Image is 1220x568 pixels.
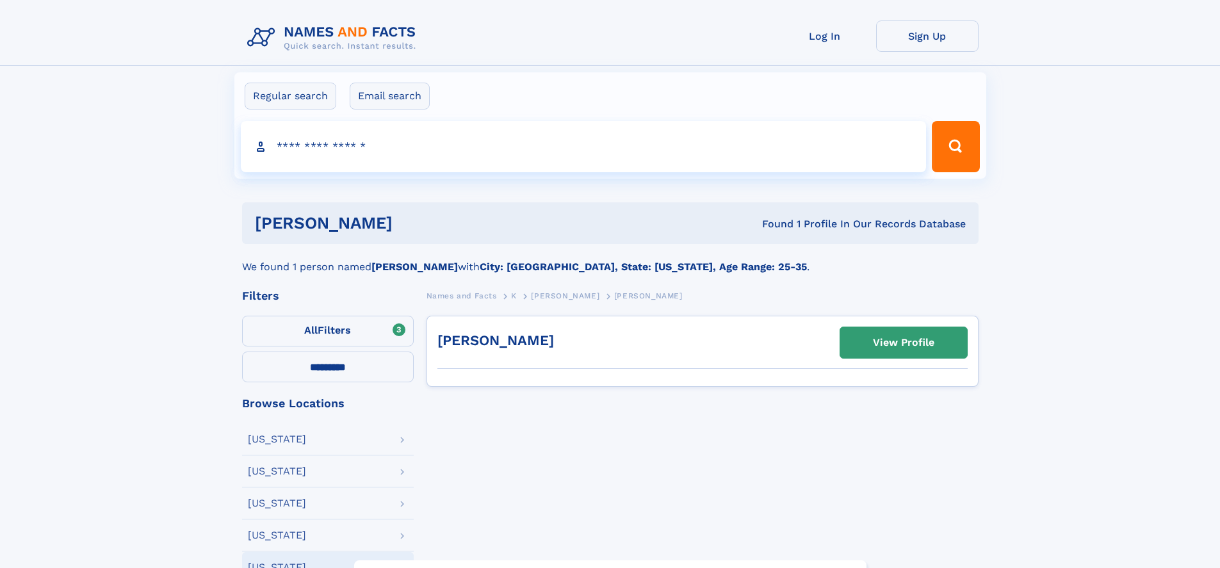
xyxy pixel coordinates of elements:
a: Names and Facts [427,288,497,304]
div: [US_STATE] [248,530,306,540]
a: [PERSON_NAME] [437,332,554,348]
div: Browse Locations [242,398,414,409]
div: We found 1 person named with . [242,244,979,275]
a: View Profile [840,327,967,358]
div: [US_STATE] [248,498,306,508]
div: Filters [242,290,414,302]
b: City: [GEOGRAPHIC_DATA], State: [US_STATE], Age Range: 25-35 [480,261,807,273]
label: Email search [350,83,430,110]
div: View Profile [873,328,934,357]
div: [US_STATE] [248,434,306,444]
div: Found 1 Profile In Our Records Database [577,217,966,231]
div: [US_STATE] [248,466,306,476]
input: search input [241,121,927,172]
a: Sign Up [876,20,979,52]
label: Filters [242,316,414,346]
span: K [511,291,517,300]
a: Log In [774,20,876,52]
a: K [511,288,517,304]
label: Regular search [245,83,336,110]
b: [PERSON_NAME] [371,261,458,273]
h1: [PERSON_NAME] [255,215,578,231]
span: [PERSON_NAME] [614,291,683,300]
img: Logo Names and Facts [242,20,427,55]
span: All [304,324,318,336]
button: Search Button [932,121,979,172]
a: [PERSON_NAME] [531,288,599,304]
span: [PERSON_NAME] [531,291,599,300]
